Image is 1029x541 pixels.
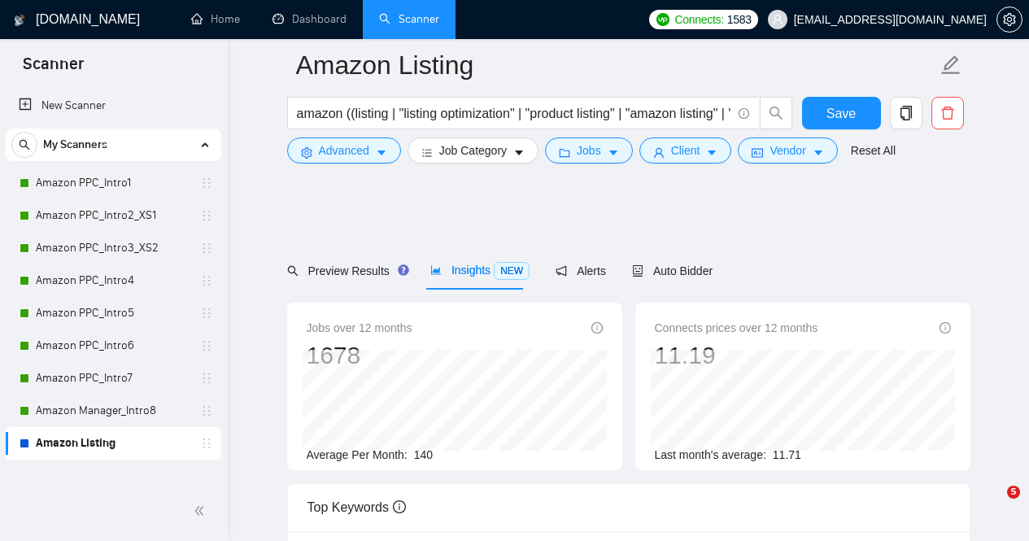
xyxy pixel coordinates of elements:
span: 11.71 [773,448,801,461]
span: holder [200,209,213,222]
a: dashboardDashboard [273,12,347,26]
span: 140 [414,448,433,461]
span: Scanner [10,52,97,86]
span: caret-down [513,146,525,159]
a: New Scanner [19,89,208,122]
span: info-circle [591,322,603,334]
input: Search Freelance Jobs... [297,103,731,124]
div: Tooltip anchor [396,263,411,277]
a: Amazon PPC_Intro6 [36,329,190,362]
a: Amazon Manager_Intro8 [36,395,190,427]
div: 1678 [307,340,412,371]
span: Client [671,142,700,159]
span: Jobs over 12 months [307,319,412,337]
button: idcardVendorcaret-down [738,137,837,164]
div: Top Keywords [307,484,950,530]
span: user [653,146,665,159]
span: setting [997,13,1022,26]
a: Amazon PPC_Intro3_XS2 [36,232,190,264]
span: Preview Results [287,264,404,277]
span: Insights [430,264,530,277]
span: bars [421,146,433,159]
span: Advanced [319,142,369,159]
span: holder [200,242,213,255]
span: search [761,106,791,120]
span: My Scanners [43,129,107,161]
button: copy [890,97,922,129]
span: caret-down [813,146,824,159]
span: search [287,265,299,277]
a: Reset All [851,142,896,159]
span: 1583 [727,11,752,28]
span: notification [556,265,567,277]
span: Last month's average: [655,448,766,461]
span: Alerts [556,264,606,277]
img: logo [14,7,25,33]
button: userClientcaret-down [639,137,732,164]
span: holder [200,404,213,417]
span: Connects prices over 12 months [655,319,818,337]
span: holder [200,339,213,352]
a: homeHome [191,12,240,26]
span: info-circle [739,108,749,119]
button: settingAdvancedcaret-down [287,137,401,164]
span: holder [200,274,213,287]
li: My Scanners [6,129,221,460]
button: barsJob Categorycaret-down [408,137,538,164]
span: search [12,139,37,151]
span: Connects: [674,11,723,28]
span: caret-down [608,146,619,159]
span: Job Category [439,142,507,159]
a: Amazon PPC_Intro2_XS1 [36,199,190,232]
span: caret-down [376,146,387,159]
span: edit [940,55,961,76]
button: search [11,132,37,158]
span: holder [200,177,213,190]
span: delete [932,106,963,120]
a: setting [996,13,1022,26]
a: Amazon Listing [36,427,190,460]
span: 5 [1007,486,1020,499]
a: Amazon PPC_Intro5 [36,297,190,329]
li: New Scanner [6,89,221,122]
button: search [760,97,792,129]
span: Auto Bidder [632,264,713,277]
a: searchScanner [379,12,439,26]
span: holder [200,437,213,450]
button: Save [802,97,881,129]
button: delete [931,97,964,129]
span: info-circle [393,500,406,513]
span: Vendor [770,142,805,159]
span: user [772,14,783,25]
span: NEW [494,262,530,280]
a: Amazon PPC_Intro4 [36,264,190,297]
a: Amazon PPC_Intro7 [36,362,190,395]
span: robot [632,265,643,277]
span: folder [559,146,570,159]
span: holder [200,372,213,385]
span: area-chart [430,264,442,276]
span: idcard [752,146,763,159]
span: Average Per Month: [307,448,408,461]
iframe: Intercom live chat [974,486,1013,525]
span: info-circle [940,322,951,334]
span: copy [891,106,922,120]
div: 11.19 [655,340,818,371]
input: Scanner name... [296,45,937,85]
a: Amazon PPC_Intro1 [36,167,190,199]
button: setting [996,7,1022,33]
button: folderJobscaret-down [545,137,633,164]
span: Save [826,103,856,124]
img: upwork-logo.png [656,13,669,26]
span: setting [301,146,312,159]
span: holder [200,307,213,320]
span: Jobs [577,142,601,159]
span: caret-down [706,146,717,159]
span: double-left [194,503,210,519]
